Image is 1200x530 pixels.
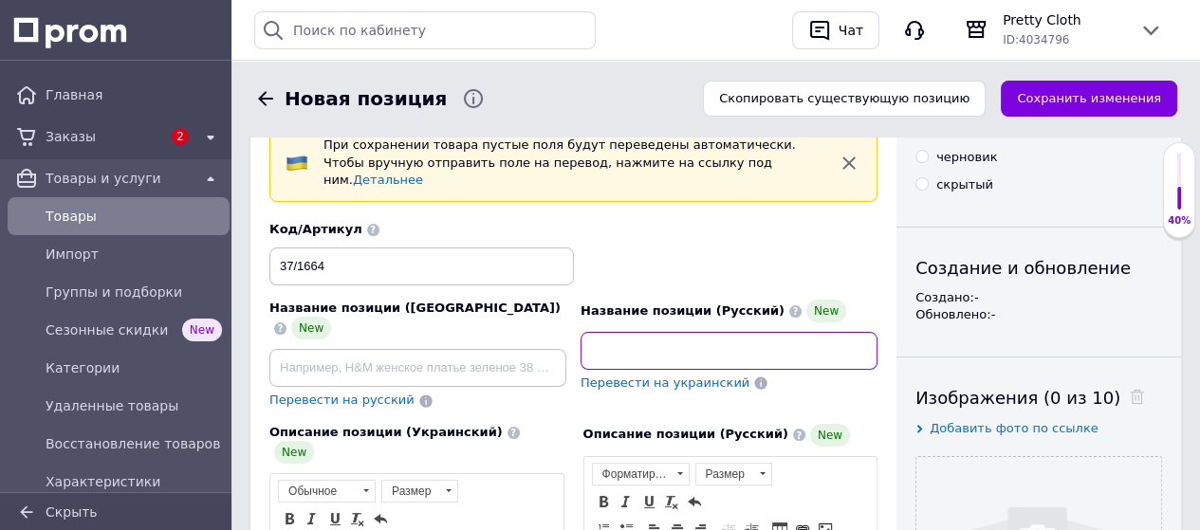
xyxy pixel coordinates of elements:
[353,173,423,187] a: Детальнее
[46,358,222,377] span: Категории
[291,317,331,339] span: New
[810,424,850,447] span: New
[46,320,175,339] span: Сезонные скидки
[46,127,161,146] span: Заказы
[269,301,561,315] span: Название позиции ([GEOGRAPHIC_DATA])
[936,176,993,193] div: скрытый
[695,463,772,485] a: Размер
[46,85,222,104] span: Главная
[278,480,376,503] a: Обычное
[46,283,222,302] span: Группы и подборки
[792,11,879,49] button: Чат
[1003,33,1069,46] span: ID: 4034796
[1001,81,1177,118] button: Сохранить изменения
[915,386,1162,410] div: Изображения (0 из 10)
[593,491,614,512] a: Полужирный (Ctrl+B)
[930,421,1098,435] span: Добавить фото по ссылке
[370,508,391,529] a: Отменить (Ctrl+Z)
[46,245,222,264] span: Импорт
[381,480,458,503] a: Размер
[46,207,222,226] span: Товары
[279,508,300,529] a: Полужирный (Ctrl+B)
[274,441,314,464] span: New
[19,130,274,287] p: Стильний оверсайз костюм в трендових яскравих кольорах Худі знизу на шнуровці, спущена лінія плеч...
[323,137,796,187] span: При сохранении товара пустые поля будут переведены автоматически. Чтобы вручную отправить поле на...
[915,256,1162,280] div: Создание и обновление
[581,303,785,318] span: Название позиции (Русский)
[703,81,986,118] button: Скопировать существующую позицию
[1003,10,1124,29] span: Pretty Cloth
[638,491,659,512] a: Подчеркнутый (Ctrl+U)
[172,128,189,145] span: 2
[1164,214,1194,228] div: 40%
[616,491,637,512] a: Курсив (Ctrl+I)
[269,222,362,236] span: Код/Артикул
[269,393,415,407] span: Перевести на русский
[936,149,997,166] div: черновик
[46,169,192,188] span: Товары и услуги
[835,16,867,45] div: Чат
[324,508,345,529] a: Подчеркнутый (Ctrl+U)
[592,463,690,485] a: Форматирование
[583,427,788,441] span: Описание позиции (Русский)
[279,481,357,502] span: Обычное
[46,472,222,491] span: Характеристики
[46,434,222,453] span: Восстановление товаров
[1163,142,1195,238] div: 40% Качество заполнения
[269,425,503,439] span: Описание позиции (Украинский)
[684,491,705,512] a: Отменить (Ctrl+Z)
[347,508,368,529] a: Убрать форматирование
[302,508,323,529] a: Курсив (Ctrl+I)
[46,504,98,520] span: Скрыть
[382,481,439,502] span: Размер
[286,152,308,174] img: :flag-ua:
[254,11,596,49] input: Поиск по кабинету
[182,319,222,341] span: New
[581,375,749,390] span: Перевести на украинский
[269,349,566,387] input: Например, H&M женское платье зеленое 38 размер вечернее макси с блестками
[19,19,274,39] body: Визуальный текстовый редактор, B9073BE2-5643-4EF0-BD83-7E1F49494BA7
[285,85,447,113] span: Новая позиция
[696,464,753,484] span: Размер
[581,332,877,370] input: Например, H&M женское платье зеленое 38 размер вечернее макси с блестками
[806,300,846,322] span: New
[661,491,682,512] a: Убрать форматирование
[915,289,1162,306] div: Создано: -
[19,19,274,118] p: Костюм CULTURE (худі+палаццо) ▪️Модель: 37/1664 ▪️Тканина: якісна трьохнитка на флісі ▪️Розмір: 4...
[46,396,222,415] span: Удаленные товары
[593,464,671,484] span: Форматирование
[915,306,1162,323] div: Обновлено: -
[19,19,274,287] body: Визуальный текстовый редактор, C32A4B7F-95A7-43A9-B2DA-C3C9094731C6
